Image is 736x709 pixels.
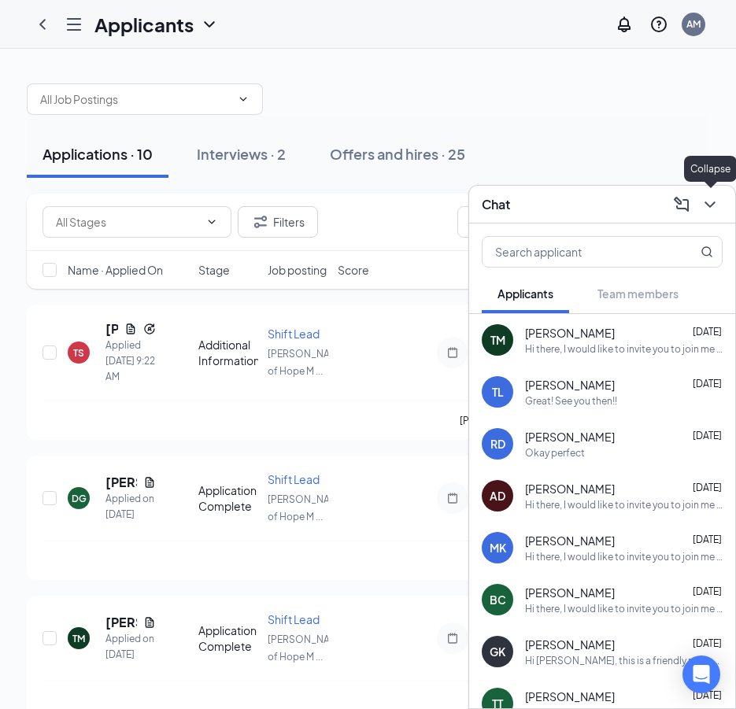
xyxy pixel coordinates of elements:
svg: Note [443,346,462,359]
svg: ChevronDown [701,195,719,214]
div: Additional Information [198,337,259,368]
svg: Document [124,323,137,335]
span: Applicants [497,286,553,301]
svg: MagnifyingGlass [701,246,713,258]
div: Okay perfect [525,446,585,460]
svg: ChevronLeft [33,15,52,34]
svg: Document [143,476,156,489]
div: TL [492,384,504,400]
div: Offers and hires · 25 [330,144,465,164]
span: Team members [597,286,679,301]
svg: QuestionInfo [649,15,668,34]
input: Search applicant [483,237,669,267]
div: BC [490,592,506,607]
div: MK [490,540,506,556]
span: [DATE] [693,378,722,390]
div: Applications · 10 [43,144,153,164]
div: Application Complete [198,622,259,654]
span: [PERSON_NAME] [525,325,615,341]
svg: ComposeMessage [672,195,691,214]
span: [PERSON_NAME] [525,429,615,445]
span: [PERSON_NAME] [525,689,615,704]
span: [DATE] [693,430,722,441]
span: [DATE] [693,326,722,338]
h5: [PERSON_NAME] [105,320,118,338]
p: [PERSON_NAME] has applied more than . [460,414,693,427]
div: Open Intercom Messenger [682,655,720,693]
svg: ChevronDown [237,93,250,105]
svg: Document [143,616,156,629]
svg: Note [443,492,462,504]
div: Hi there, I would like to invite you to join me at [GEOGRAPHIC_DATA][PERSON_NAME] for open interv... [525,550,723,563]
span: [DATE] [693,689,722,701]
button: ComposeMessage [669,192,694,217]
span: Name · Applied On [68,262,163,278]
h5: [PERSON_NAME] [105,474,137,491]
span: [PERSON_NAME] [525,637,615,652]
span: Shift Lead [268,327,320,341]
div: Hi there, I would like to invite you to join me at [GEOGRAPHIC_DATA][PERSON_NAME] for open interv... [525,602,723,615]
span: [PERSON_NAME] of Hope M ... [268,633,346,663]
span: Score [338,262,369,278]
svg: Hamburger [65,15,83,34]
svg: ChevronDown [200,15,219,34]
svg: Reapply [143,323,156,335]
svg: Filter [251,212,270,231]
div: GK [490,644,505,659]
span: [PERSON_NAME] of Hope M ... [268,493,346,523]
svg: ChevronDown [205,216,218,228]
div: Great! See you then!! [525,394,617,408]
div: DG [72,492,87,505]
svg: Notifications [615,15,634,34]
h3: Chat [482,196,510,213]
span: Shift Lead [268,612,320,626]
div: TS [73,346,84,360]
div: Hi [PERSON_NAME], this is a friendly reminder. To move forward with your application for Shift Le... [525,654,723,667]
svg: Note [443,632,462,644]
input: All Stages [56,213,199,231]
h1: Applicants [94,11,194,38]
span: Job posting [268,262,327,278]
span: [DATE] [693,482,722,493]
span: [DATE] [693,637,722,649]
span: Shift Lead [268,472,320,486]
button: Filter Filters [238,206,318,238]
div: Hi there, I would like to invite you to join me at [GEOGRAPHIC_DATA][PERSON_NAME] for open interv... [525,342,723,356]
div: Applied on [DATE] [105,631,156,663]
div: Interviews · 2 [197,144,286,164]
div: Applied on [DATE] [105,491,156,523]
div: Hi there, I would like to invite you to join me at [GEOGRAPHIC_DATA][PERSON_NAME] for open interv... [525,498,723,511]
div: Application Complete [198,482,259,514]
span: [PERSON_NAME] [525,377,615,393]
div: AM [686,17,701,31]
span: [PERSON_NAME] [525,585,615,600]
div: RD [490,436,505,452]
div: TM [72,632,85,645]
span: [PERSON_NAME] of Hope M ... [268,348,346,377]
span: Stage [198,262,230,278]
span: [DATE] [693,534,722,545]
h5: [PERSON_NAME] [105,614,137,631]
div: TM [490,332,505,348]
input: Search in applications [457,206,693,238]
span: [PERSON_NAME] [525,481,615,497]
span: [DATE] [693,585,722,597]
div: AD [490,488,505,504]
span: [PERSON_NAME] [525,533,615,548]
div: Applied [DATE] 9:22 AM [105,338,156,385]
input: All Job Postings [40,90,231,108]
button: ChevronDown [697,192,723,217]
